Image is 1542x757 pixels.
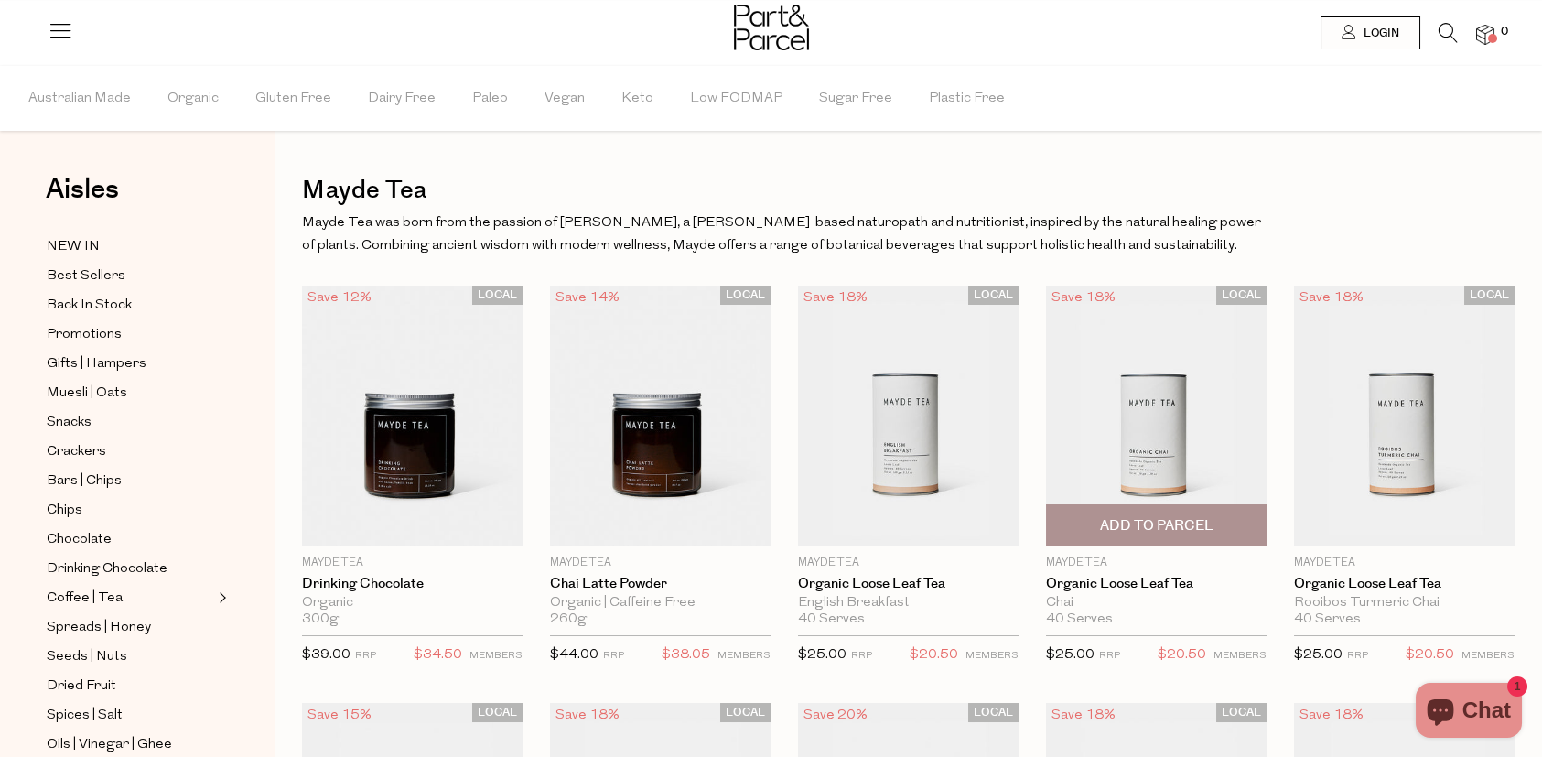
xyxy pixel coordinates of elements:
[798,611,865,628] span: 40 Serves
[47,352,213,375] a: Gifts | Hampers
[798,595,1019,611] div: English Breakfast
[929,67,1005,131] span: Plastic Free
[47,382,213,405] a: Muesli | Oats
[47,529,112,551] span: Chocolate
[621,67,653,131] span: Keto
[47,324,122,346] span: Promotions
[302,216,1261,254] span: Mayde Tea was born from the passion of [PERSON_NAME], a [PERSON_NAME]-based naturopath and nutrit...
[472,67,508,131] span: Paleo
[734,5,809,50] img: Part&Parcel
[47,295,132,317] span: Back In Stock
[47,383,127,405] span: Muesli | Oats
[1046,703,1121,728] div: Save 18%
[1464,286,1515,305] span: LOCAL
[214,587,227,609] button: Expand/Collapse Coffee | Tea
[1294,611,1361,628] span: 40 Serves
[355,651,376,661] small: RRP
[1046,555,1267,571] p: Mayde Tea
[47,265,125,287] span: Best Sellers
[550,286,625,310] div: Save 14%
[662,643,710,667] span: $38.05
[47,353,146,375] span: Gifts | Hampers
[550,703,625,728] div: Save 18%
[47,645,213,668] a: Seeds | Nuts
[851,651,872,661] small: RRP
[690,67,782,131] span: Low FODMAP
[1046,611,1113,628] span: 40 Serves
[469,651,523,661] small: MEMBERS
[1294,703,1369,728] div: Save 18%
[1046,576,1267,592] a: Organic Loose Leaf Tea
[1046,595,1267,611] div: Chai
[47,704,213,727] a: Spices | Salt
[47,676,116,698] span: Dried Fruit
[47,733,213,756] a: Oils | Vinegar | Ghee
[798,703,873,728] div: Save 20%
[968,703,1019,722] span: LOCAL
[47,705,123,727] span: Spices | Salt
[47,441,106,463] span: Crackers
[1321,16,1420,49] a: Login
[798,286,1019,546] img: Organic Loose Leaf Tea
[1046,286,1267,546] img: Organic Loose Leaf Tea
[47,734,172,756] span: Oils | Vinegar | Ghee
[545,67,585,131] span: Vegan
[47,440,213,463] a: Crackers
[965,651,1019,661] small: MEMBERS
[47,588,123,610] span: Coffee | Tea
[302,611,339,628] span: 300g
[550,286,771,546] img: Chai Latte Powder
[302,595,523,611] div: Organic
[603,651,624,661] small: RRP
[1294,576,1515,592] a: Organic Loose Leaf Tea
[1461,651,1515,661] small: MEMBERS
[1099,651,1120,661] small: RRP
[550,595,771,611] div: Organic | Caffeine Free
[550,555,771,571] p: Mayde Tea
[414,643,462,667] span: $34.50
[47,236,100,258] span: NEW IN
[302,648,350,662] span: $39.00
[550,611,587,628] span: 260g
[302,286,377,310] div: Save 12%
[968,286,1019,305] span: LOCAL
[1294,286,1515,546] img: Organic Loose Leaf Tea
[302,169,1515,211] h1: Mayde Tea
[1294,286,1369,310] div: Save 18%
[47,323,213,346] a: Promotions
[819,67,892,131] span: Sugar Free
[46,176,119,222] a: Aisles
[720,703,771,722] span: LOCAL
[28,67,131,131] span: Australian Made
[302,703,377,728] div: Save 15%
[1410,683,1527,742] inbox-online-store-chat: Shopify online store chat
[472,286,523,305] span: LOCAL
[1294,555,1515,571] p: Mayde Tea
[1406,643,1454,667] span: $20.50
[1216,703,1267,722] span: LOCAL
[255,67,331,131] span: Gluten Free
[47,235,213,258] a: NEW IN
[550,576,771,592] a: Chai Latte Powder
[47,557,213,580] a: Drinking Chocolate
[1046,286,1121,310] div: Save 18%
[1158,643,1206,667] span: $20.50
[1359,26,1399,41] span: Login
[47,265,213,287] a: Best Sellers
[47,528,213,551] a: Chocolate
[717,651,771,661] small: MEMBERS
[47,470,213,492] a: Bars | Chips
[798,648,846,662] span: $25.00
[47,412,92,434] span: Snacks
[798,576,1019,592] a: Organic Loose Leaf Tea
[1213,651,1267,661] small: MEMBERS
[47,499,213,522] a: Chips
[302,576,523,592] a: Drinking Chocolate
[47,470,122,492] span: Bars | Chips
[47,617,151,639] span: Spreads | Honey
[302,555,523,571] p: Mayde Tea
[46,169,119,210] span: Aisles
[167,67,219,131] span: Organic
[47,294,213,317] a: Back In Stock
[1046,504,1267,546] button: Add To Parcel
